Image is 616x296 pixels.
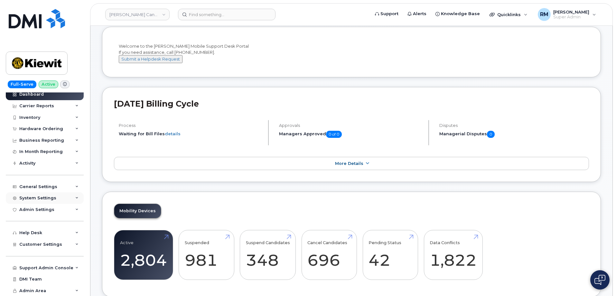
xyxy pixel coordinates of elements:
span: Quicklinks [497,12,521,17]
div: Quicklinks [485,8,532,21]
span: RM [540,11,548,18]
input: Find something... [178,9,275,20]
a: Pending Status 42 [369,234,412,276]
a: Knowledge Base [431,7,484,20]
a: Data Conflicts 1,822 [430,234,477,276]
a: Submit a Helpdesk Request [119,56,182,62]
a: Cancel Candidates 696 [307,234,351,276]
a: details [165,131,181,136]
a: Support [370,7,403,20]
h4: Disputes [439,123,589,128]
li: Waiting for Bill Files [119,131,263,137]
h4: Process [119,123,263,128]
a: Active 2,804 [120,234,167,276]
a: Alerts [403,7,431,20]
div: Welcome to the [PERSON_NAME] Mobile Support Desk Portal If you need assistance, call [PHONE_NUMBER]. [119,43,584,63]
div: Rachel Miller [533,8,601,21]
a: Suspend Candidates 348 [246,234,290,276]
button: Submit a Helpdesk Request [119,55,182,63]
a: Mobility Devices [114,204,161,218]
h2: [DATE] Billing Cycle [114,99,589,109]
span: Knowledge Base [441,11,480,17]
img: Open chat [594,275,605,285]
span: Support [380,11,398,17]
span: 0 [487,131,495,138]
a: Kiewit Canada Inc [105,9,170,20]
a: Suspended 981 [185,234,228,276]
span: More Details [335,161,363,166]
span: Alerts [413,11,426,17]
span: [PERSON_NAME] [553,9,589,14]
h5: Managerial Disputes [439,131,589,138]
span: Super Admin [553,14,589,20]
h5: Managers Approved [279,131,423,138]
span: 0 of 0 [326,131,342,138]
h4: Approvals [279,123,423,128]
